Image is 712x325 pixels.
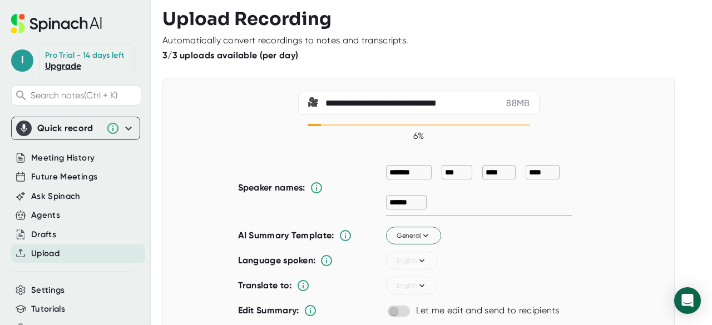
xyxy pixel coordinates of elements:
h3: Upload Recording [162,8,701,29]
button: Ask Spinach [31,190,81,203]
button: Upload [31,247,60,260]
div: Open Intercom Messenger [674,287,701,314]
div: Quick record [16,117,135,139]
button: English [386,252,437,270]
button: Tutorials [31,303,65,316]
b: Translate to: [238,280,292,291]
button: Agents [31,209,60,222]
button: General [386,227,441,245]
a: Upgrade [45,61,81,71]
div: 6 % [308,131,530,142]
button: Future Meetings [31,171,97,183]
span: English [396,256,427,266]
b: Language spoken: [238,255,316,266]
span: Search notes (Ctrl + K) [31,90,138,101]
b: Edit Summary: [238,305,299,316]
div: 88 MB [506,98,530,109]
div: Let me edit and send to recipients [416,305,560,316]
span: General [396,231,431,241]
span: video [308,97,321,110]
button: Drafts [31,228,56,241]
b: AI Summary Template: [238,230,334,241]
div: Quick record [37,123,101,134]
div: Automatically convert recordings to notes and transcripts. [162,35,408,46]
b: Speaker names: [238,182,305,193]
b: 3/3 uploads available (per day) [162,50,298,61]
button: Meeting History [31,152,95,164]
button: Settings [31,284,65,297]
span: English [396,281,427,291]
button: English [386,277,437,295]
span: l [11,49,33,72]
div: Pro Trial - 14 days left [45,51,124,61]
